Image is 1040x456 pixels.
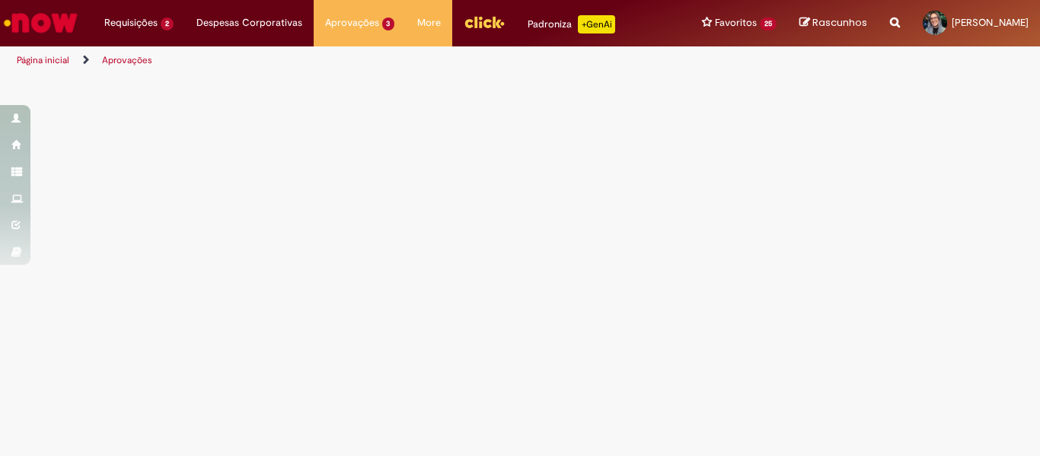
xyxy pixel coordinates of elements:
img: ServiceNow [2,8,80,38]
a: Página inicial [17,54,69,66]
span: Requisições [104,15,158,30]
img: click_logo_yellow_360x200.png [464,11,505,33]
span: More [417,15,441,30]
span: Favoritos [715,15,757,30]
span: 2 [161,18,174,30]
span: [PERSON_NAME] [952,16,1029,29]
div: Padroniza [528,15,615,33]
span: Despesas Corporativas [196,15,302,30]
p: +GenAi [578,15,615,33]
a: Rascunhos [799,16,867,30]
span: Rascunhos [812,15,867,30]
ul: Trilhas de página [11,46,682,75]
span: 25 [760,18,777,30]
span: 3 [382,18,395,30]
span: Aprovações [325,15,379,30]
a: Aprovações [102,54,152,66]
